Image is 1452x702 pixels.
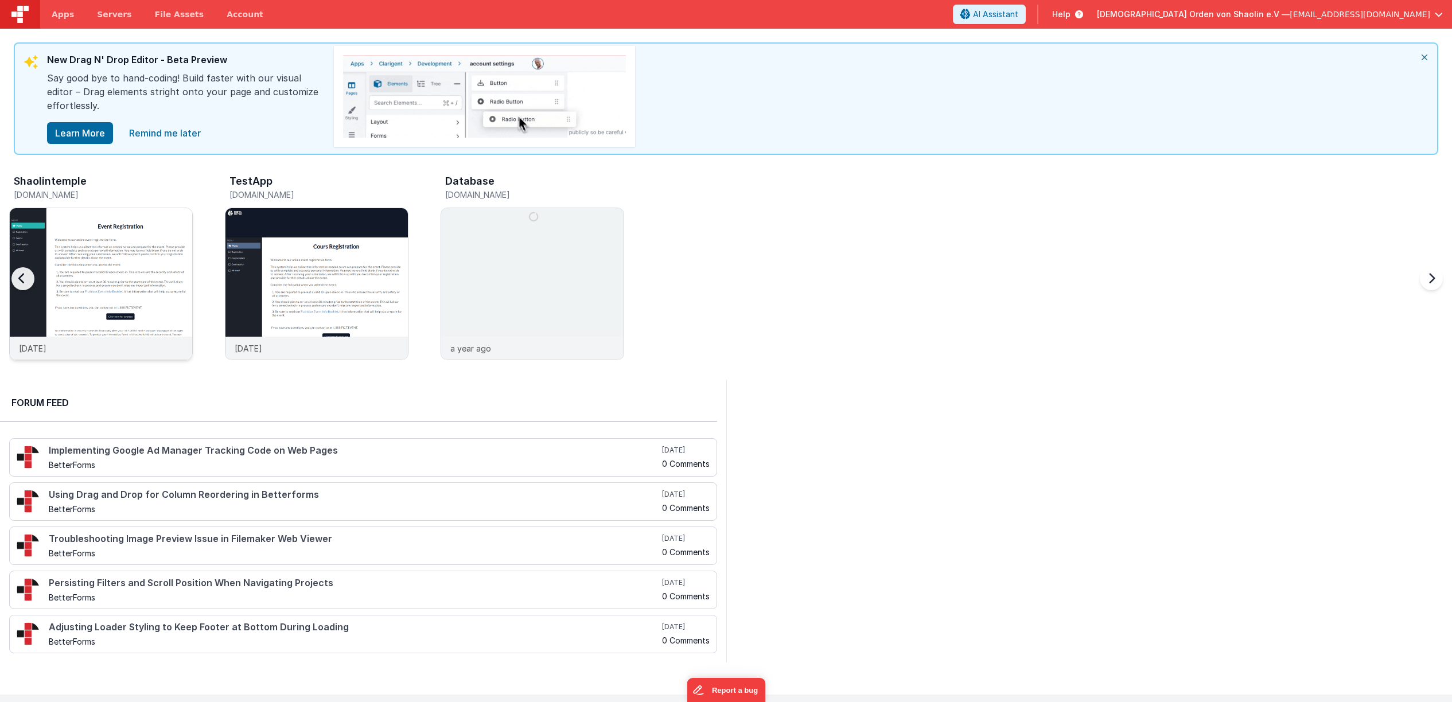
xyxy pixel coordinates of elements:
[229,175,273,187] h3: TestApp
[97,9,131,20] span: Servers
[49,490,660,500] h4: Using Drag and Drop for Column Reordering in Betterforms
[662,534,710,543] h5: [DATE]
[47,53,322,71] div: New Drag N' Drop Editor - Beta Preview
[445,190,624,199] h5: [DOMAIN_NAME]
[662,636,710,645] h5: 0 Comments
[445,175,495,187] h3: Database
[9,526,717,565] a: Troubleshooting Image Preview Issue in Filemaker Web Viewer BetterForms [DATE] 0 Comments
[9,482,717,521] a: Using Drag and Drop for Column Reordering in Betterforms BetterForms [DATE] 0 Comments
[155,9,204,20] span: File Assets
[9,438,717,477] a: Implementing Google Ad Manager Tracking Code on Web Pages BetterForms [DATE] 0 Comments
[1052,9,1070,20] span: Help
[47,122,113,144] button: Learn More
[49,534,660,544] h4: Troubleshooting Image Preview Issue in Filemaker Web Viewer
[1412,44,1437,71] i: close
[953,5,1026,24] button: AI Assistant
[49,593,660,602] h5: BetterForms
[1097,9,1290,20] span: [DEMOGRAPHIC_DATA] Orden von Shaolin e.V —
[235,342,262,354] p: [DATE]
[9,615,717,653] a: Adjusting Loader Styling to Keep Footer at Bottom During Loading BetterForms [DATE] 0 Comments
[49,622,660,633] h4: Adjusting Loader Styling to Keep Footer at Bottom During Loading
[662,490,710,499] h5: [DATE]
[662,459,710,468] h5: 0 Comments
[11,396,706,409] h2: Forum Feed
[450,342,491,354] p: a year ago
[662,446,710,455] h5: [DATE]
[49,549,660,557] h5: BetterForms
[662,548,710,556] h5: 0 Comments
[662,578,710,587] h5: [DATE]
[1097,9,1443,20] button: [DEMOGRAPHIC_DATA] Orden von Shaolin e.V — [EMAIL_ADDRESS][DOMAIN_NAME]
[662,622,710,631] h5: [DATE]
[14,175,87,187] h3: Shaolintemple
[47,71,322,122] div: Say good bye to hand-coding! Build faster with our visual editor – Drag elements stright onto you...
[17,578,40,601] img: 295_2.png
[662,504,710,512] h5: 0 Comments
[52,9,74,20] span: Apps
[49,461,660,469] h5: BetterForms
[49,578,660,588] h4: Persisting Filters and Scroll Position When Navigating Projects
[662,592,710,600] h5: 0 Comments
[17,446,40,469] img: 295_2.png
[122,122,208,145] a: close
[14,190,193,199] h5: [DOMAIN_NAME]
[49,637,660,646] h5: BetterForms
[1290,9,1430,20] span: [EMAIL_ADDRESS][DOMAIN_NAME]
[229,190,408,199] h5: [DOMAIN_NAME]
[687,678,765,702] iframe: Marker.io feedback button
[17,534,40,557] img: 295_2.png
[49,446,660,456] h4: Implementing Google Ad Manager Tracking Code on Web Pages
[9,571,717,609] a: Persisting Filters and Scroll Position When Navigating Projects BetterForms [DATE] 0 Comments
[17,622,40,645] img: 295_2.png
[49,505,660,513] h5: BetterForms
[17,490,40,513] img: 295_2.png
[973,9,1018,20] span: AI Assistant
